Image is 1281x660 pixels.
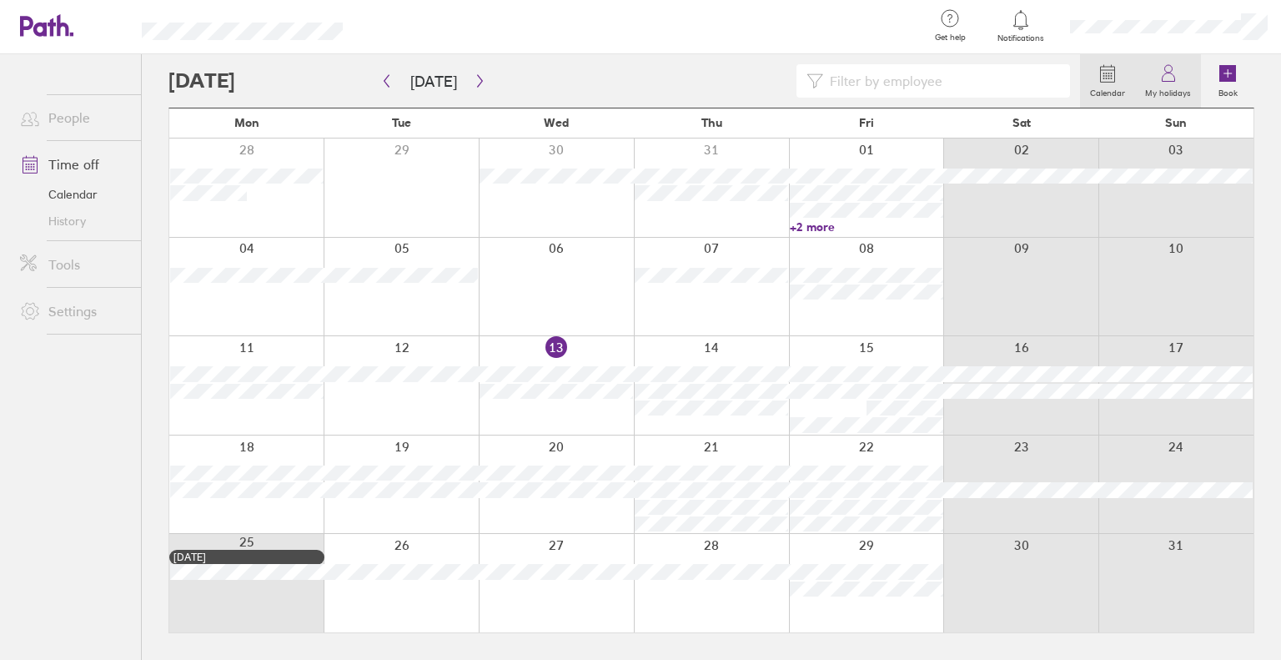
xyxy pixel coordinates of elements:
a: Book [1201,54,1254,108]
button: [DATE] [397,68,470,95]
a: Time off [7,148,141,181]
label: Calendar [1080,83,1135,98]
span: Tue [392,116,411,129]
label: Book [1208,83,1248,98]
a: Tools [7,248,141,281]
label: My holidays [1135,83,1201,98]
div: [DATE] [173,552,320,563]
span: Notifications [994,33,1048,43]
a: Calendar [1080,54,1135,108]
span: Sat [1012,116,1031,129]
span: Sun [1165,116,1187,129]
a: +2 more [790,219,943,234]
a: Settings [7,295,141,328]
span: Wed [544,116,569,129]
a: People [7,101,141,134]
span: Thu [701,116,722,129]
a: History [7,208,141,234]
span: Fri [859,116,874,129]
span: Get help [923,33,977,43]
a: My holidays [1135,54,1201,108]
a: Notifications [994,8,1048,43]
input: Filter by employee [823,65,1060,97]
a: Calendar [7,181,141,208]
span: Mon [234,116,259,129]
